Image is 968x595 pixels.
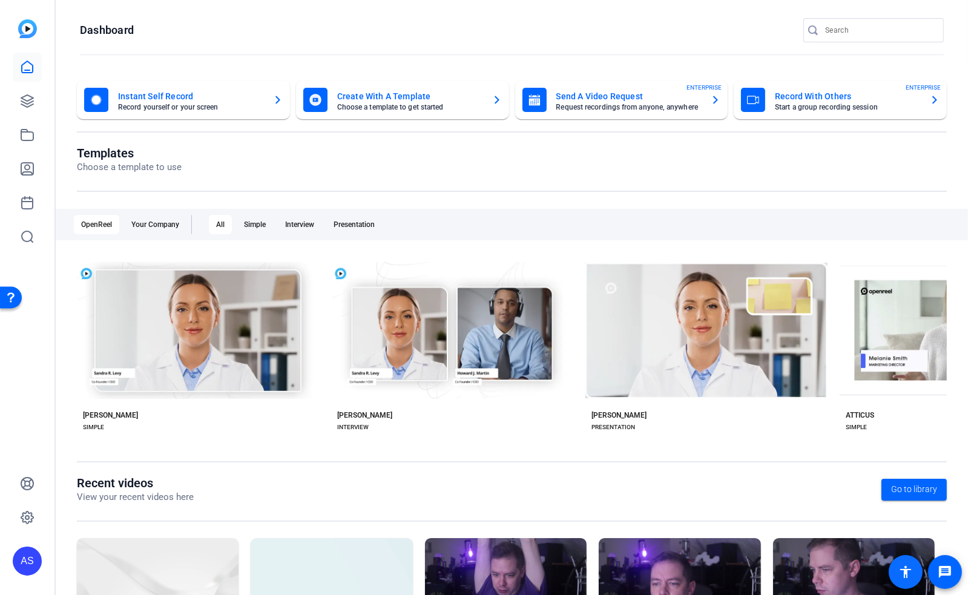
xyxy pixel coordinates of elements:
mat-card-title: Record With Others [775,89,920,104]
button: Create With A TemplateChoose a template to get started [296,81,509,119]
div: ATTICUS [846,410,874,420]
h1: Recent videos [77,476,194,490]
div: Interview [278,215,321,234]
input: Search [825,23,934,38]
img: blue-gradient.svg [18,19,37,38]
div: [PERSON_NAME] [83,410,138,420]
p: Choose a template to use [77,160,182,174]
div: Presentation [326,215,382,234]
div: AS [13,547,42,576]
div: Simple [237,215,273,234]
mat-card-subtitle: Start a group recording session [775,104,920,111]
div: SIMPLE [846,422,867,432]
div: Your Company [124,215,186,234]
mat-icon: message [938,565,952,579]
div: [PERSON_NAME] [591,410,647,420]
a: Go to library [881,479,947,501]
mat-icon: accessibility [898,565,913,579]
mat-card-subtitle: Record yourself or your screen [118,104,263,111]
button: Record With OthersStart a group recording sessionENTERPRISE [734,81,947,119]
div: OpenReel [74,215,119,234]
span: ENTERPRISE [906,83,941,92]
span: Go to library [891,483,937,496]
div: SIMPLE [83,422,104,432]
div: All [209,215,232,234]
div: PRESENTATION [591,422,635,432]
p: View your recent videos here [77,490,194,504]
div: INTERVIEW [337,422,369,432]
button: Send A Video RequestRequest recordings from anyone, anywhereENTERPRISE [515,81,728,119]
h1: Templates [77,146,182,160]
h1: Dashboard [80,23,134,38]
mat-card-title: Instant Self Record [118,89,263,104]
div: [PERSON_NAME] [337,410,392,420]
mat-card-subtitle: Choose a template to get started [337,104,482,111]
mat-card-subtitle: Request recordings from anyone, anywhere [556,104,702,111]
mat-card-title: Create With A Template [337,89,482,104]
button: Instant Self RecordRecord yourself or your screen [77,81,290,119]
span: ENTERPRISE [686,83,722,92]
mat-card-title: Send A Video Request [556,89,702,104]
